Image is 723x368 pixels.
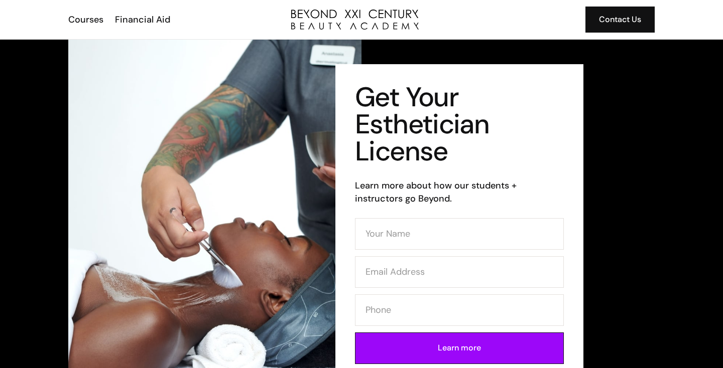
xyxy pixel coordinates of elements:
a: Contact Us [585,7,655,33]
h1: Get Your Esthetician License [355,84,564,165]
h6: Learn more about how our students + instructors go Beyond. [355,179,564,205]
a: Financial Aid [108,13,175,26]
div: Contact Us [599,13,641,26]
div: Financial Aid [115,13,170,26]
a: Courses [62,13,108,26]
input: Learn more [355,332,564,364]
input: Phone [355,294,564,326]
input: Email Address [355,256,564,288]
a: home [291,10,419,30]
input: Your Name [355,218,564,250]
div: Courses [68,13,103,26]
img: beyond logo [291,10,419,30]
